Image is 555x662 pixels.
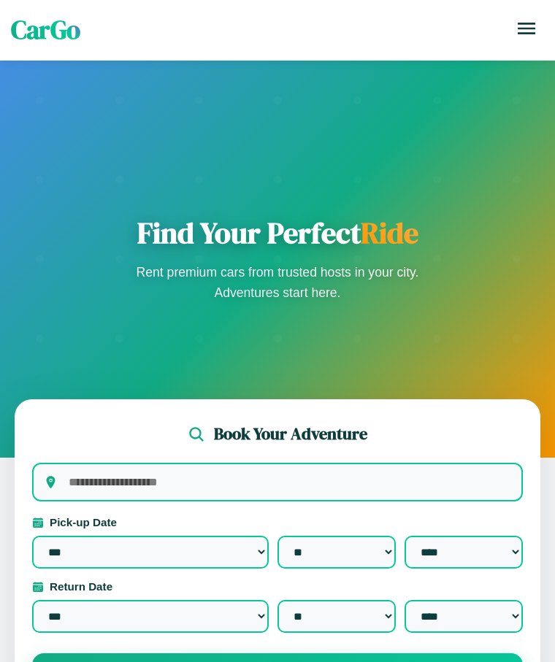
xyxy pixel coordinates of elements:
label: Pick-up Date [32,516,523,528]
label: Return Date [32,580,523,593]
span: Ride [361,213,418,253]
h2: Book Your Adventure [214,423,367,445]
h1: Find Your Perfect [131,215,424,250]
span: CarGo [11,12,80,47]
p: Rent premium cars from trusted hosts in your city. Adventures start here. [131,262,424,303]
